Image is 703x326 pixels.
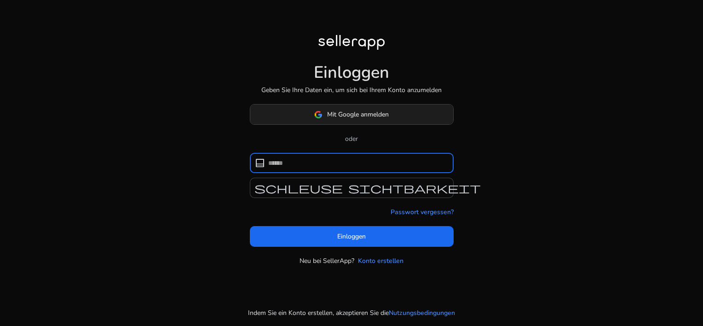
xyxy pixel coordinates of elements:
[314,63,389,82] h1: Einloggen
[250,134,454,144] p: oder
[300,256,354,266] p: Neu bei SellerApp?
[337,232,366,241] span: Einloggen
[389,308,455,318] a: Nutzungsbedingungen
[327,110,389,119] span: Mit Google anmelden
[254,157,265,169] span: Post
[250,226,454,247] button: Einloggen
[254,182,343,193] span: Schleuse
[391,207,454,217] a: Passwort vergessen?
[248,309,389,317] font: Indem Sie ein Konto erstellen, akzeptieren Sie die
[314,111,323,119] img: google-logo.svg
[358,256,403,266] a: Konto erstellen
[348,182,481,193] span: Sichtbarkeit
[250,104,454,125] button: Mit Google anmelden
[261,85,442,95] p: Geben Sie Ihre Daten ein, um sich bei Ihrem Konto anzumelden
